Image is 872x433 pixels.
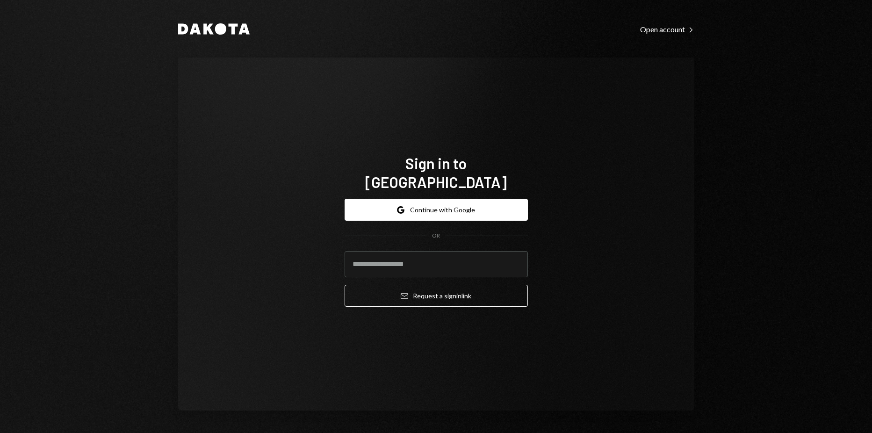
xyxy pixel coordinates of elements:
button: Request a signinlink [345,285,528,307]
button: Continue with Google [345,199,528,221]
h1: Sign in to [GEOGRAPHIC_DATA] [345,154,528,191]
div: Open account [640,25,694,34]
div: OR [432,232,440,240]
a: Open account [640,24,694,34]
